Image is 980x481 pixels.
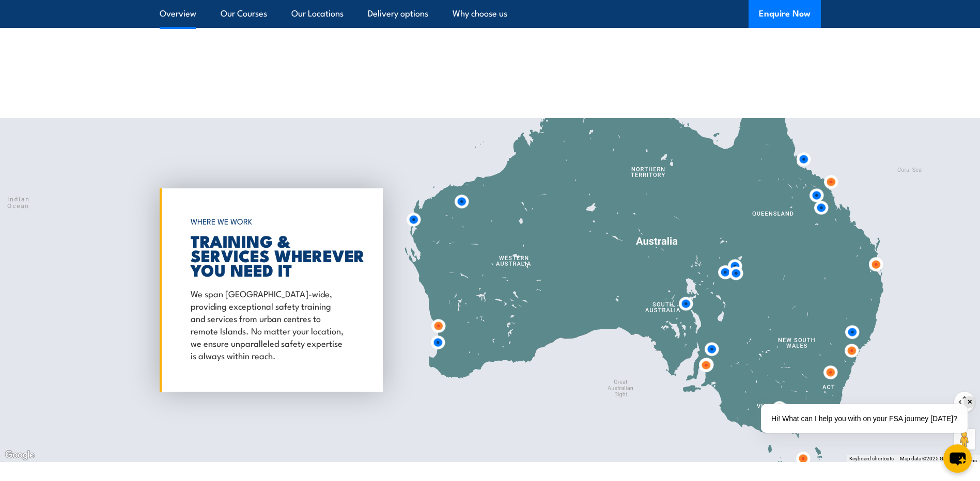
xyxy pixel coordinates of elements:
p: We span [GEOGRAPHIC_DATA]-wide, providing exceptional safety training and services from urban cen... [191,287,347,361]
div: Hi! What can I help you with on your FSA journey [DATE]? [761,404,968,433]
button: Keyboard shortcuts [849,455,894,462]
button: Drag Pegman onto the map to open Street View [954,429,975,450]
a: Open this area in Google Maps (opens a new window) [3,448,37,462]
h6: WHERE WE WORK [191,212,347,231]
div: ✕ [964,396,975,408]
img: Google [3,448,37,462]
button: Map camera controls [954,392,975,412]
button: chat-button [943,444,972,473]
span: Map data ©2025 Google [900,456,956,461]
h2: TRAINING & SERVICES WHEREVER YOU NEED IT [191,233,347,277]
